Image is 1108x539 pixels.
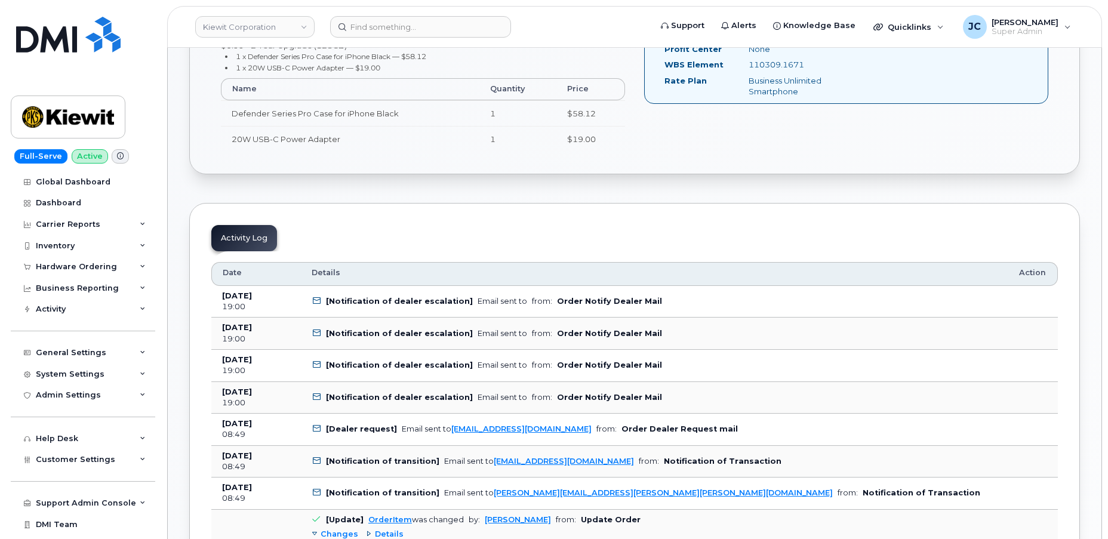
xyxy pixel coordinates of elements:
[312,267,340,278] span: Details
[888,22,931,32] span: Quicklinks
[236,52,426,61] small: 1 x Defender Series Pro Case for iPhone Black — $58.12
[556,515,576,524] span: from:
[664,44,722,55] label: Profit Center
[326,393,473,402] b: [Notification of dealer escalation]
[326,329,473,338] b: [Notification of dealer escalation]
[221,126,479,152] td: 20W USB-C Power Adapter
[671,20,704,32] span: Support
[557,361,662,369] b: Order Notify Dealer Mail
[326,457,439,466] b: [Notification of transition]
[222,429,290,440] div: 08:49
[557,297,662,306] b: Order Notify Dealer Mail
[478,393,527,402] div: Email sent to
[222,291,252,300] b: [DATE]
[664,75,707,87] label: Rate Plan
[581,515,641,524] b: Update Order
[485,515,551,524] a: [PERSON_NAME]
[222,323,252,332] b: [DATE]
[478,329,527,338] div: Email sent to
[222,483,252,492] b: [DATE]
[664,59,724,70] label: WBS Element
[955,15,1079,39] div: Jene Cook
[451,424,592,433] a: [EMAIL_ADDRESS][DOMAIN_NAME]
[222,365,290,376] div: 19:00
[368,515,412,524] a: OrderItem
[557,393,662,402] b: Order Notify Dealer Mail
[223,267,242,278] span: Date
[863,488,980,497] b: Notification of Transaction
[326,488,439,497] b: [Notification of transition]
[479,78,556,100] th: Quantity
[222,334,290,344] div: 19:00
[222,398,290,408] div: 19:00
[221,100,479,127] td: Defender Series Pro Case for iPhone Black
[368,515,464,524] div: was changed
[1056,487,1099,530] iframe: Messenger Launcher
[236,63,380,72] small: 1 x 20W USB-C Power Adapter — $19.00
[532,361,552,369] span: from:
[444,457,634,466] div: Email sent to
[556,78,625,100] th: Price
[326,424,397,433] b: [Dealer request]
[478,361,527,369] div: Email sent to
[783,20,855,32] span: Knowledge Base
[664,457,781,466] b: Notification of Transaction
[195,16,315,38] a: Kiewit Corporation
[326,361,473,369] b: [Notification of dealer escalation]
[740,59,858,70] div: 110309.1671
[992,17,1058,27] span: [PERSON_NAME]
[557,329,662,338] b: Order Notify Dealer Mail
[653,14,713,38] a: Support
[326,297,473,306] b: [Notification of dealer escalation]
[556,126,625,152] td: $19.00
[221,78,479,100] th: Name
[222,493,290,504] div: 08:49
[494,488,833,497] a: [PERSON_NAME][EMAIL_ADDRESS][PERSON_NAME][PERSON_NAME][DOMAIN_NAME]
[731,20,756,32] span: Alerts
[330,16,511,38] input: Find something...
[740,44,858,55] div: None
[402,424,592,433] div: Email sent to
[992,27,1058,36] span: Super Admin
[532,297,552,306] span: from:
[740,75,858,97] div: Business Unlimited Smartphone
[222,451,252,460] b: [DATE]
[326,515,364,524] b: [Update]
[222,461,290,472] div: 08:49
[479,100,556,127] td: 1
[478,297,527,306] div: Email sent to
[621,424,738,433] b: Order Dealer Request mail
[222,355,252,364] b: [DATE]
[494,457,634,466] a: [EMAIL_ADDRESS][DOMAIN_NAME]
[222,387,252,396] b: [DATE]
[713,14,765,38] a: Alerts
[532,329,552,338] span: from:
[639,457,659,466] span: from:
[596,424,617,433] span: from:
[556,100,625,127] td: $58.12
[532,393,552,402] span: from:
[765,14,864,38] a: Knowledge Base
[222,301,290,312] div: 19:00
[479,126,556,152] td: 1
[444,488,833,497] div: Email sent to
[222,419,252,428] b: [DATE]
[968,20,981,34] span: JC
[469,515,480,524] span: by:
[865,15,952,39] div: Quicklinks
[1008,262,1058,286] th: Action
[838,488,858,497] span: from:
